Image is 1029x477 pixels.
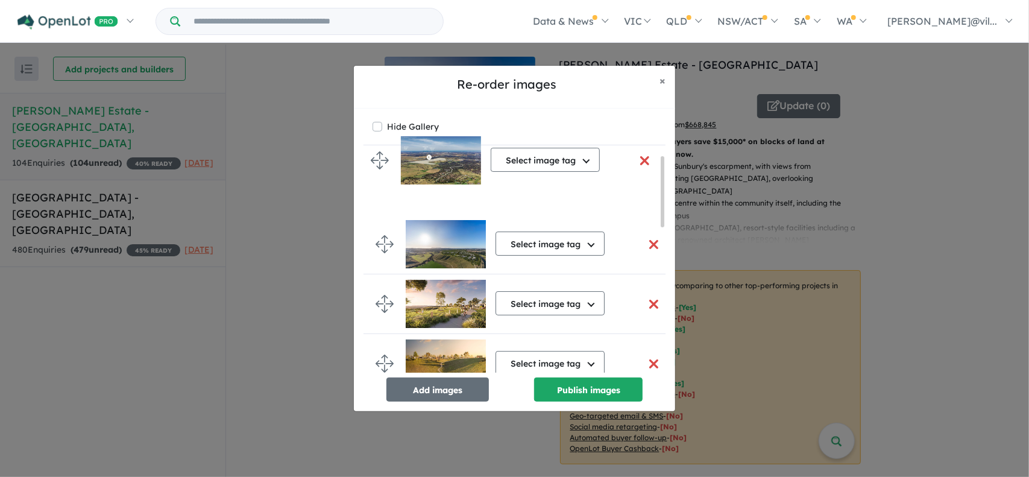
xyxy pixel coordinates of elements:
h5: Re-order images [363,75,650,93]
img: Openlot PRO Logo White [17,14,118,30]
button: Select image tag [496,351,605,375]
button: Publish images [534,377,643,402]
img: Kimberley%20Estate%20-%20Sunbury%20Lifestyle%206.jpg [406,280,486,328]
button: Select image tag [496,232,605,256]
span: × [659,74,666,87]
img: drag.svg [376,295,394,313]
img: Kimberley%20Estate%20-%20Sunbury%20Lifestyle%205.jpg [406,220,486,268]
span: [PERSON_NAME]@vil... [887,15,997,27]
input: Try estate name, suburb, builder or developer [183,8,441,34]
button: Select image tag [496,291,605,315]
button: Add images [386,377,489,402]
img: drag.svg [376,235,394,253]
img: drag.svg [376,355,394,373]
label: Hide Gallery [387,118,439,135]
img: Kimberley%20Estate%20-%20Sunbury%20Lifestyle%207.jpg [406,340,486,388]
